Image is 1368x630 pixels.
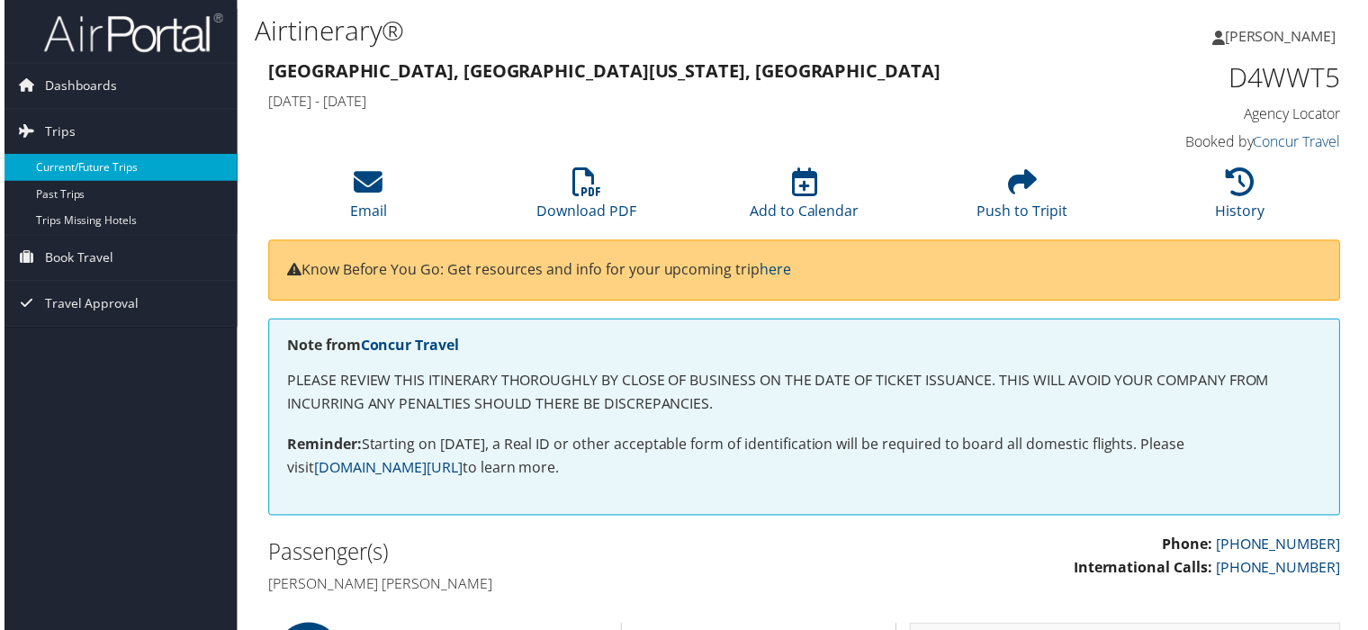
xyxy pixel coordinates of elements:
[1094,59,1344,97] h1: D4WWT5
[265,59,941,84] strong: [GEOGRAPHIC_DATA], [GEOGRAPHIC_DATA] [US_STATE], [GEOGRAPHIC_DATA]
[1256,132,1344,152] a: Concur Travel
[284,436,359,456] strong: Reminder:
[265,577,791,597] h4: [PERSON_NAME] [PERSON_NAME]
[1075,561,1215,580] strong: International Calls:
[1228,26,1339,46] span: [PERSON_NAME]
[265,92,1067,112] h4: [DATE] - [DATE]
[311,460,461,480] a: [DOMAIN_NAME][URL]
[1165,537,1215,557] strong: Phone:
[358,337,457,356] a: Concur Travel
[1219,537,1344,557] a: [PHONE_NUMBER]
[284,436,1325,481] p: Starting on [DATE], a Real ID or other acceptable form of identification will be required to boar...
[40,12,220,54] img: airportal-logo.png
[40,110,71,155] span: Trips
[978,178,1070,221] a: Push to Tripit
[347,178,384,221] a: Email
[1219,561,1344,580] a: [PHONE_NUMBER]
[535,178,635,221] a: Download PDF
[760,261,791,281] a: here
[284,337,457,356] strong: Note from
[1094,132,1344,152] h4: Booked by
[1215,9,1357,63] a: [PERSON_NAME]
[40,283,135,328] span: Travel Approval
[284,260,1325,283] p: Know Before You Go: Get resources and info for your upcoming trip
[40,64,113,109] span: Dashboards
[1094,104,1344,124] h4: Agency Locator
[40,237,110,282] span: Book Travel
[284,372,1325,418] p: PLEASE REVIEW THIS ITINERARY THOROUGHLY BY CLOSE OF BUSINESS ON THE DATE OF TICKET ISSUANCE. THIS...
[1219,178,1268,221] a: History
[265,540,791,571] h2: Passenger(s)
[750,178,859,221] a: Add to Calendar
[252,12,989,49] h1: Airtinerary®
